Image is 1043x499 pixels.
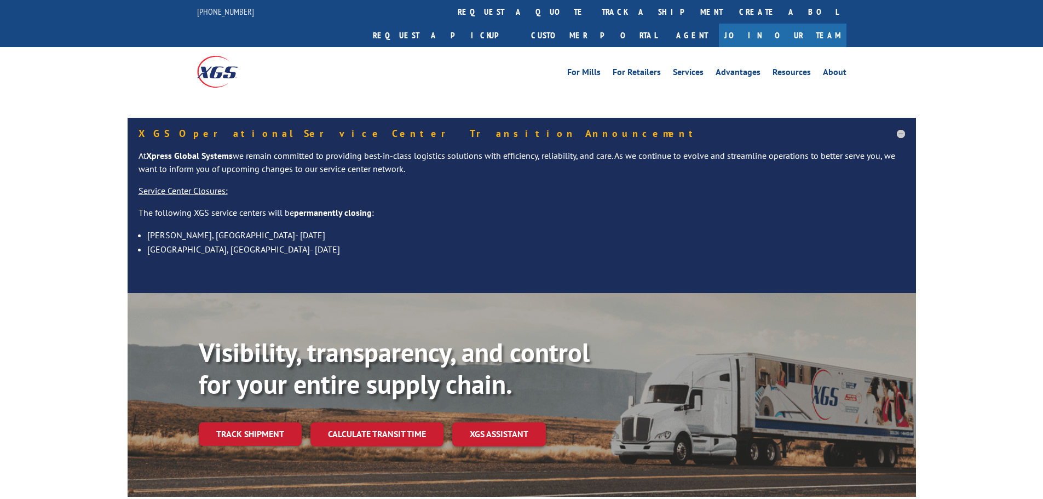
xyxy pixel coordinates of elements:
[567,68,601,80] a: For Mills
[146,150,233,161] strong: Xpress Global Systems
[452,422,546,446] a: XGS ASSISTANT
[294,207,372,218] strong: permanently closing
[673,68,704,80] a: Services
[139,185,228,196] u: Service Center Closures:
[199,422,302,445] a: Track shipment
[197,6,254,17] a: [PHONE_NUMBER]
[147,242,905,256] li: [GEOGRAPHIC_DATA], [GEOGRAPHIC_DATA]- [DATE]
[719,24,846,47] a: Join Our Team
[139,129,905,139] h5: XGS Operational Service Center Transition Announcement
[613,68,661,80] a: For Retailers
[823,68,846,80] a: About
[365,24,523,47] a: Request a pickup
[147,228,905,242] li: [PERSON_NAME], [GEOGRAPHIC_DATA]- [DATE]
[773,68,811,80] a: Resources
[716,68,760,80] a: Advantages
[665,24,719,47] a: Agent
[199,335,590,401] b: Visibility, transparency, and control for your entire supply chain.
[139,207,905,228] p: The following XGS service centers will be :
[310,422,443,446] a: Calculate transit time
[523,24,665,47] a: Customer Portal
[139,150,905,185] p: At we remain committed to providing best-in-class logistics solutions with efficiency, reliabilit...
